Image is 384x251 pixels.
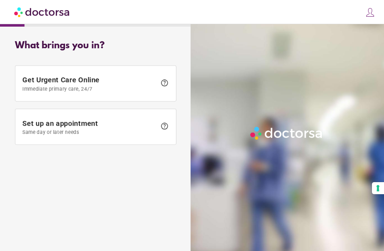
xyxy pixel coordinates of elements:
[22,86,157,92] span: Immediate primary care, 24/7
[160,122,169,130] span: help
[14,4,70,20] img: Doctorsa.com
[160,78,169,87] span: help
[22,119,157,135] span: Set up an appointment
[248,125,325,142] img: Logo-Doctorsa-trans-White-partial-flat.png
[365,7,375,17] img: icons8-customer-100.png
[372,182,384,194] button: Your consent preferences for tracking technologies
[22,129,157,135] span: Same day or later needs
[15,40,176,51] div: What brings you in?
[22,76,157,92] span: Get Urgent Care Online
